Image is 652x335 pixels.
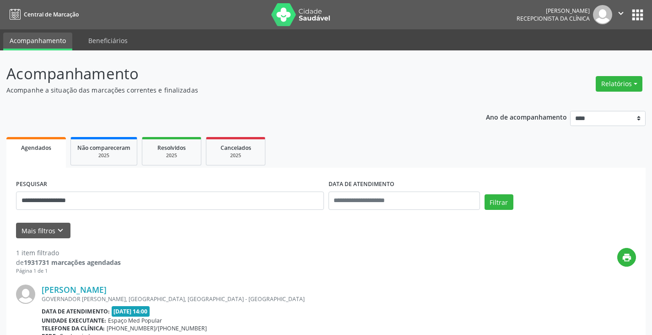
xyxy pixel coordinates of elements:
div: GOVERNADOR [PERSON_NAME], [GEOGRAPHIC_DATA], [GEOGRAPHIC_DATA] - [GEOGRAPHIC_DATA] [42,295,499,303]
p: Acompanhamento [6,62,454,85]
span: [DATE] 14:00 [112,306,150,317]
span: Resolvidos [157,144,186,152]
button: Mais filtroskeyboard_arrow_down [16,223,70,239]
img: img [16,285,35,304]
div: Página 1 de 1 [16,267,121,275]
p: Acompanhe a situação das marcações correntes e finalizadas [6,85,454,95]
label: DATA DE ATENDIMENTO [329,177,394,192]
div: 2025 [77,152,130,159]
a: Acompanhamento [3,33,72,50]
strong: 1931731 marcações agendadas [24,258,121,267]
div: 2025 [213,152,259,159]
span: Espaço Med Popular [108,317,162,324]
b: Telefone da clínica: [42,324,105,332]
div: 1 item filtrado [16,248,121,258]
span: Cancelados [221,144,251,152]
div: de [16,258,121,267]
img: img [593,5,612,24]
span: Recepcionista da clínica [517,15,590,22]
b: Unidade executante: [42,317,106,324]
span: Não compareceram [77,144,130,152]
button:  [612,5,630,24]
label: PESQUISAR [16,177,47,192]
span: [PHONE_NUMBER]/[PHONE_NUMBER] [107,324,207,332]
span: Agendados [21,144,51,152]
b: Data de atendimento: [42,308,110,315]
i: keyboard_arrow_down [55,225,65,236]
button: apps [630,7,646,23]
a: [PERSON_NAME] [42,285,107,295]
p: Ano de acompanhamento [486,111,567,122]
button: Relatórios [596,76,642,92]
div: [PERSON_NAME] [517,7,590,15]
span: Central de Marcação [24,11,79,18]
i: print [622,253,632,263]
a: Central de Marcação [6,7,79,22]
div: 2025 [149,152,194,159]
i:  [616,8,626,18]
button: Filtrar [485,194,513,210]
button: print [617,248,636,267]
a: Beneficiários [82,33,134,49]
